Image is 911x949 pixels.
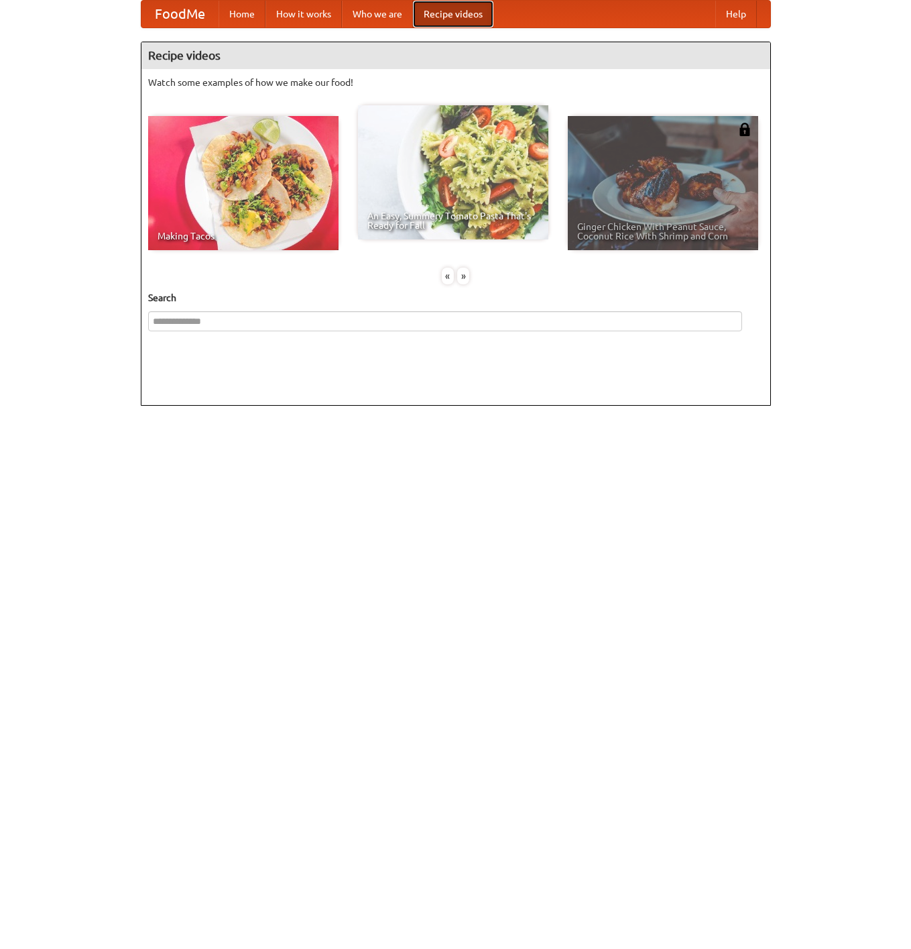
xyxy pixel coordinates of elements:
img: 483408.png [738,123,751,136]
span: Making Tacos [158,231,329,241]
div: « [442,268,454,284]
div: » [457,268,469,284]
a: Making Tacos [148,116,339,250]
span: An Easy, Summery Tomato Pasta That's Ready for Fall [367,211,539,230]
h4: Recipe videos [141,42,770,69]
a: How it works [265,1,342,27]
h5: Search [148,291,764,304]
a: Recipe videos [413,1,493,27]
a: An Easy, Summery Tomato Pasta That's Ready for Fall [358,105,548,239]
p: Watch some examples of how we make our food! [148,76,764,89]
a: Help [715,1,757,27]
a: Who we are [342,1,413,27]
a: Home [219,1,265,27]
a: FoodMe [141,1,219,27]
